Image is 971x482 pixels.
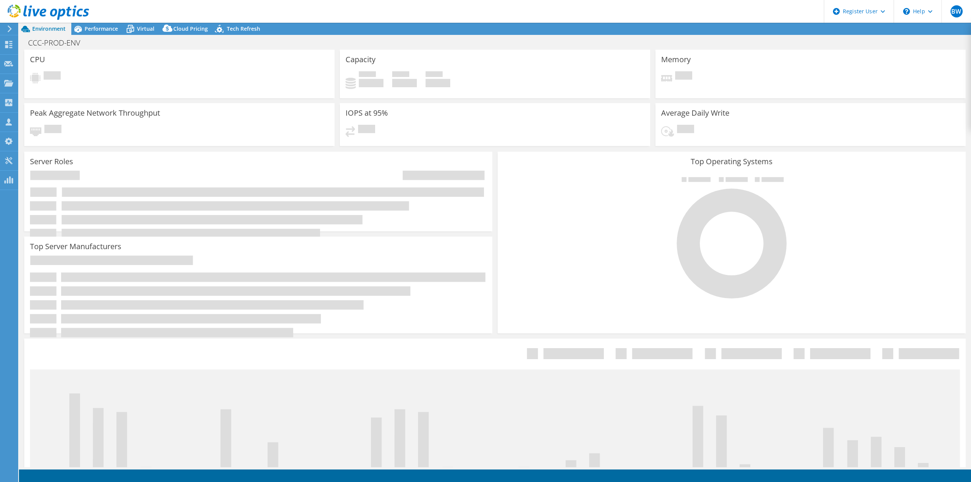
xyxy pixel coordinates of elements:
h3: Memory [661,55,691,64]
span: Total [426,71,443,79]
span: Pending [677,125,694,135]
span: Pending [44,71,61,82]
h3: Peak Aggregate Network Throughput [30,109,160,117]
h4: 0 GiB [426,79,450,87]
h1: CCC-PROD-ENV [25,39,92,47]
span: Environment [32,25,66,32]
span: Used [359,71,376,79]
span: Pending [358,125,375,135]
span: Tech Refresh [227,25,260,32]
h4: 0 GiB [359,79,383,87]
h3: IOPS at 95% [346,109,388,117]
span: Pending [44,125,61,135]
h3: Top Operating Systems [503,157,960,166]
h3: Average Daily Write [661,109,729,117]
span: BW [951,5,963,17]
h4: 0 GiB [392,79,417,87]
svg: \n [903,8,910,15]
span: Performance [85,25,118,32]
h3: Top Server Manufacturers [30,242,121,251]
span: Cloud Pricing [173,25,208,32]
h3: CPU [30,55,45,64]
span: Pending [675,71,692,82]
h3: Server Roles [30,157,73,166]
h3: Capacity [346,55,376,64]
span: Virtual [137,25,154,32]
span: Free [392,71,409,79]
